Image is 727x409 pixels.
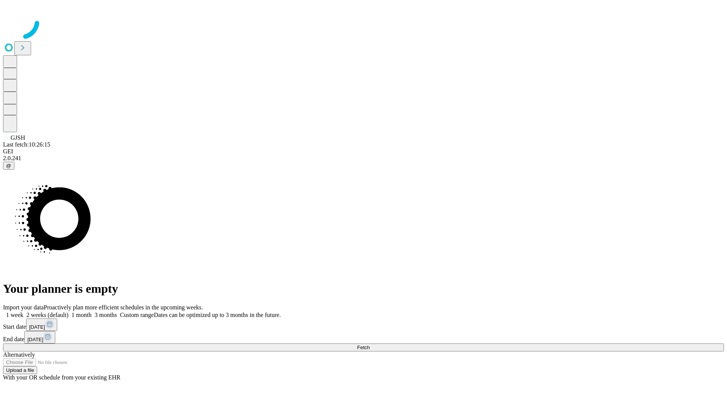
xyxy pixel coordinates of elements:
[44,304,203,311] span: Proactively plan more efficient schedules in the upcoming weeks.
[95,312,117,318] span: 3 months
[3,318,724,331] div: Start date
[3,304,44,311] span: Import your data
[120,312,154,318] span: Custom range
[3,331,724,343] div: End date
[357,345,370,350] span: Fetch
[72,312,92,318] span: 1 month
[3,141,50,148] span: Last fetch: 10:26:15
[3,155,724,162] div: 2.0.241
[26,318,57,331] button: [DATE]
[6,312,23,318] span: 1 week
[11,134,25,141] span: GJSH
[24,331,55,343] button: [DATE]
[3,282,724,296] h1: Your planner is empty
[3,351,35,358] span: Alternatively
[154,312,281,318] span: Dates can be optimized up to 3 months in the future.
[29,324,45,330] span: [DATE]
[27,312,69,318] span: 2 weeks (default)
[3,148,724,155] div: GEI
[6,163,11,169] span: @
[27,337,43,342] span: [DATE]
[3,366,37,374] button: Upload a file
[3,343,724,351] button: Fetch
[3,162,14,170] button: @
[3,374,120,381] span: With your OR schedule from your existing EHR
